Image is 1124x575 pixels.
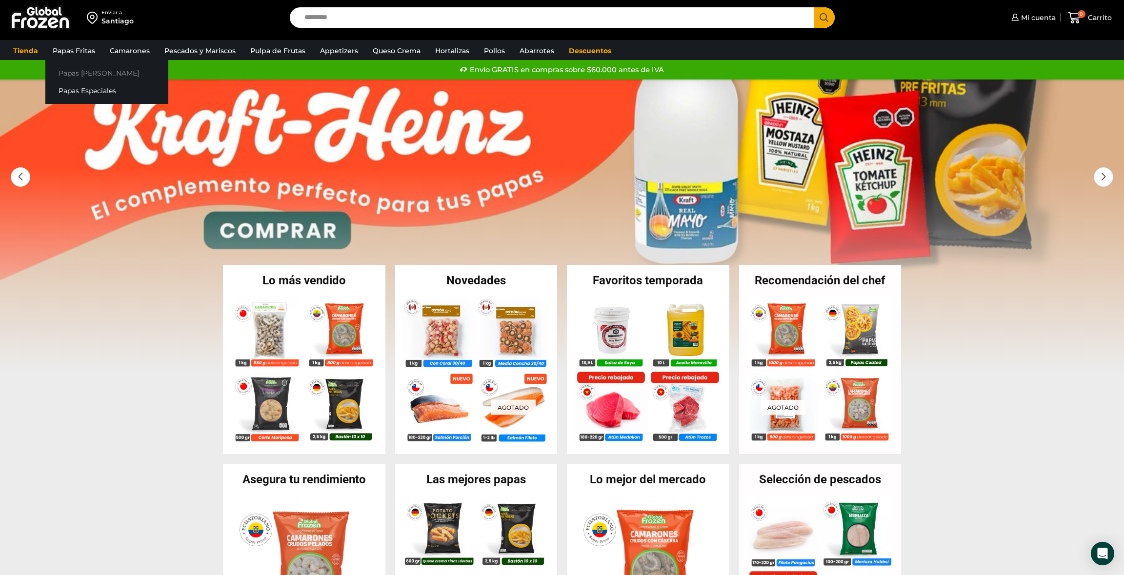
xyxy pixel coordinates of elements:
[315,41,363,60] a: Appetizers
[8,41,43,60] a: Tienda
[1078,10,1085,18] span: 0
[48,41,100,60] a: Papas Fritas
[87,9,101,26] img: address-field-icon.svg
[567,474,729,485] h2: Lo mejor del mercado
[1065,6,1114,29] a: 0 Carrito
[101,16,134,26] div: Santiago
[395,275,558,286] h2: Novedades
[814,7,835,28] button: Search button
[11,167,30,187] div: Previous slide
[101,9,134,16] div: Enviar a
[1019,13,1056,22] span: Mi cuenta
[245,41,310,60] a: Pulpa de Frutas
[160,41,241,60] a: Pescados y Mariscos
[490,400,535,415] p: Agotado
[1085,13,1112,22] span: Carrito
[567,275,729,286] h2: Favoritos temporada
[479,41,510,60] a: Pollos
[45,82,168,100] a: Papas Especiales
[223,275,385,286] h2: Lo más vendido
[105,41,155,60] a: Camarones
[45,64,168,82] a: Papas [PERSON_NAME]
[515,41,559,60] a: Abarrotes
[430,41,474,60] a: Hortalizas
[739,275,902,286] h2: Recomendación del chef
[761,400,805,415] p: Agotado
[1094,167,1113,187] div: Next slide
[368,41,425,60] a: Queso Crema
[739,474,902,485] h2: Selección de pescados
[1009,8,1056,27] a: Mi cuenta
[395,474,558,485] h2: Las mejores papas
[1091,542,1114,565] div: Open Intercom Messenger
[564,41,616,60] a: Descuentos
[223,474,385,485] h2: Asegura tu rendimiento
